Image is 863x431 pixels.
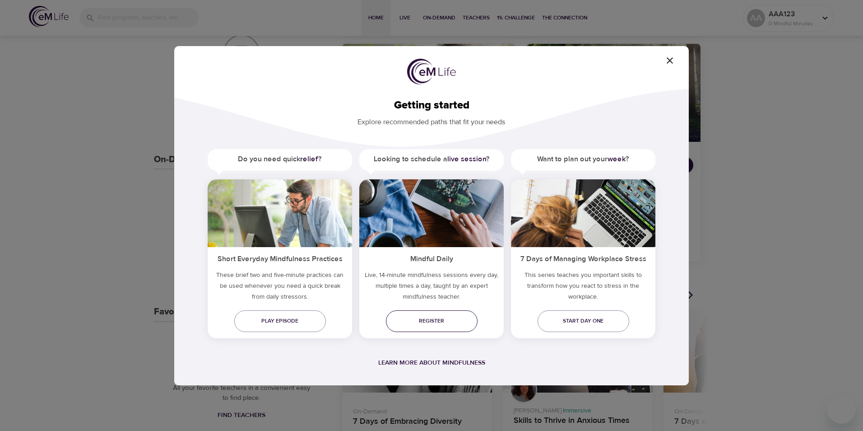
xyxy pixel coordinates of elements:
[407,59,456,85] img: logo
[359,247,504,269] h5: Mindful Daily
[208,247,352,269] h5: Short Everyday Mindfulness Practices
[208,149,352,169] h5: Do you need quick ?
[208,179,352,247] img: ims
[359,179,504,247] img: ims
[538,310,629,332] a: Start day one
[511,149,655,169] h5: Want to plan out your ?
[359,149,504,169] h5: Looking to schedule a ?
[189,112,674,127] p: Explore recommended paths that fit your needs
[300,155,318,164] a: relief
[359,270,504,306] p: Live, 14-minute mindfulness sessions every day, multiple times a day, taught by an expert mindful...
[511,179,655,247] img: ims
[447,155,486,164] a: live session
[393,316,470,326] span: Register
[511,270,655,306] p: This series teaches you important skills to transform how you react to stress in the workplace.
[378,359,485,367] a: Learn more about mindfulness
[545,316,622,326] span: Start day one
[189,99,674,112] h2: Getting started
[241,316,319,326] span: Play episode
[234,310,326,332] a: Play episode
[208,270,352,306] h5: These brief two and five-minute practices can be used whenever you need a quick break from daily ...
[511,247,655,269] h5: 7 Days of Managing Workplace Stress
[608,155,626,164] a: week
[386,310,478,332] a: Register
